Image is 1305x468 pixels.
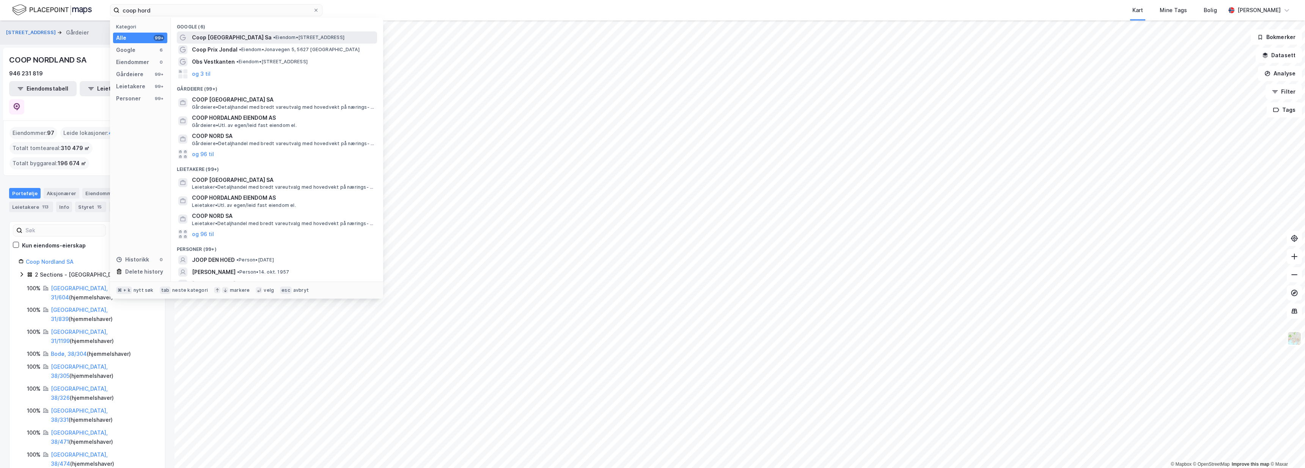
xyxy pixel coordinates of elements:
[44,188,79,199] div: Aksjonærer
[192,211,374,221] span: COOP NORD SA
[192,104,376,110] span: Gårdeiere • Detaljhandel med bredt vareutvalg med hovedvekt på nærings- og nytelsesmidler
[1251,30,1302,45] button: Bokmerker
[27,450,41,459] div: 100%
[239,47,360,53] span: Eiendom • Jonavegen 5, 5627 [GEOGRAPHIC_DATA]
[41,203,50,211] div: 113
[171,18,383,31] div: Google (6)
[192,122,297,128] span: Gårdeiere • Utl. av egen/leid fast eiendom el.
[51,349,131,358] div: ( hjemmelshaver )
[51,451,108,467] a: [GEOGRAPHIC_DATA], 38/474
[51,363,108,379] a: [GEOGRAPHIC_DATA], 38/305
[109,202,164,212] div: Transaksjoner
[154,95,164,102] div: 99+
[1256,48,1302,63] button: Datasett
[134,287,154,293] div: nytt søk
[230,287,250,293] div: markere
[27,327,41,337] div: 100%
[96,203,103,211] div: 15
[192,150,214,159] button: og 96 til
[9,69,43,78] div: 946 231 819
[237,269,239,275] span: •
[273,34,344,41] span: Eiendom • [STREET_ADDRESS]
[47,128,54,138] span: 97
[35,270,146,279] div: 2 Sections - [GEOGRAPHIC_DATA], 42/529
[171,160,383,174] div: Leietakere (99+)
[237,269,289,275] span: Person • 14. okt. 1957
[192,131,374,141] span: COOP NORD SA
[116,33,126,42] div: Alle
[82,188,130,199] div: Eiendommer
[236,59,308,65] span: Eiendom • [STREET_ADDRESS]
[1204,6,1217,15] div: Bolig
[60,127,119,139] div: Leide lokasjoner :
[27,305,41,315] div: 100%
[192,33,272,42] span: Coop [GEOGRAPHIC_DATA] Sa
[56,202,72,212] div: Info
[51,362,156,380] div: ( hjemmelshaver )
[192,141,376,147] span: Gårdeiere • Detaljhandel med bredt vareutvalg med hovedvekt på nærings- og nytelsesmidler
[160,286,171,294] div: tab
[273,34,275,40] span: •
[236,59,239,64] span: •
[51,285,108,301] a: [GEOGRAPHIC_DATA], 31/604
[192,268,236,277] span: [PERSON_NAME]
[1267,432,1305,468] div: Kontrollprogram for chat
[12,3,92,17] img: logo.f888ab2527a4732fd821a326f86c7f29.svg
[116,255,149,264] div: Historikk
[192,113,374,122] span: COOP HORDALAND EIENDOM AS
[9,188,41,199] div: Portefølje
[171,240,383,254] div: Personer (99+)
[293,287,309,293] div: avbryt
[6,29,57,36] button: [STREET_ADDRESS]
[116,82,145,91] div: Leietakere
[192,175,374,185] span: COOP [GEOGRAPHIC_DATA] SA
[280,286,292,294] div: esc
[116,70,143,79] div: Gårdeiere
[51,406,156,424] div: ( hjemmelshaver )
[1267,432,1305,468] iframe: Chat Widget
[27,349,41,358] div: 100%
[116,45,135,55] div: Google
[51,384,156,402] div: ( hjemmelshaver )
[158,59,164,65] div: 0
[192,280,236,289] span: [PERSON_NAME]
[192,255,235,265] span: JOOP DEN HOED
[80,81,147,96] button: Leietakertabell
[51,305,156,324] div: ( hjemmelshaver )
[51,284,156,302] div: ( hjemmelshaver )
[51,429,108,445] a: [GEOGRAPHIC_DATA], 38/471
[22,225,105,236] input: Søk
[108,128,116,138] span: 46
[236,257,239,263] span: •
[75,202,106,212] div: Styret
[9,202,53,212] div: Leietakere
[51,407,108,423] a: [GEOGRAPHIC_DATA], 38/331
[51,327,156,346] div: ( hjemmelshaver )
[9,81,77,96] button: Eiendomstabell
[51,428,156,446] div: ( hjemmelshaver )
[236,257,274,263] span: Person • [DATE]
[51,385,108,401] a: [GEOGRAPHIC_DATA], 38/326
[9,54,88,66] div: COOP NORDLAND SA
[1232,462,1269,467] a: Improve this map
[116,24,167,30] div: Kategori
[116,286,132,294] div: ⌘ + k
[192,45,237,54] span: Coop Prix Jondal
[27,406,41,415] div: 100%
[1160,6,1187,15] div: Mine Tags
[1258,66,1302,81] button: Analyse
[27,384,41,393] div: 100%
[192,193,374,202] span: COOP HORDALAND EIENDOM AS
[66,28,89,37] div: Gårdeier
[51,307,108,322] a: [GEOGRAPHIC_DATA], 31/839
[61,144,90,153] span: 310 479 ㎡
[1267,102,1302,117] button: Tags
[58,159,86,168] span: 196 674 ㎡
[27,428,41,437] div: 100%
[172,287,208,293] div: neste kategori
[26,258,74,265] a: Coop Nordland SA
[192,95,374,104] span: COOP [GEOGRAPHIC_DATA] SA
[9,142,93,154] div: Totalt tomteareal :
[192,69,211,78] button: og 3 til
[154,83,164,89] div: 99+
